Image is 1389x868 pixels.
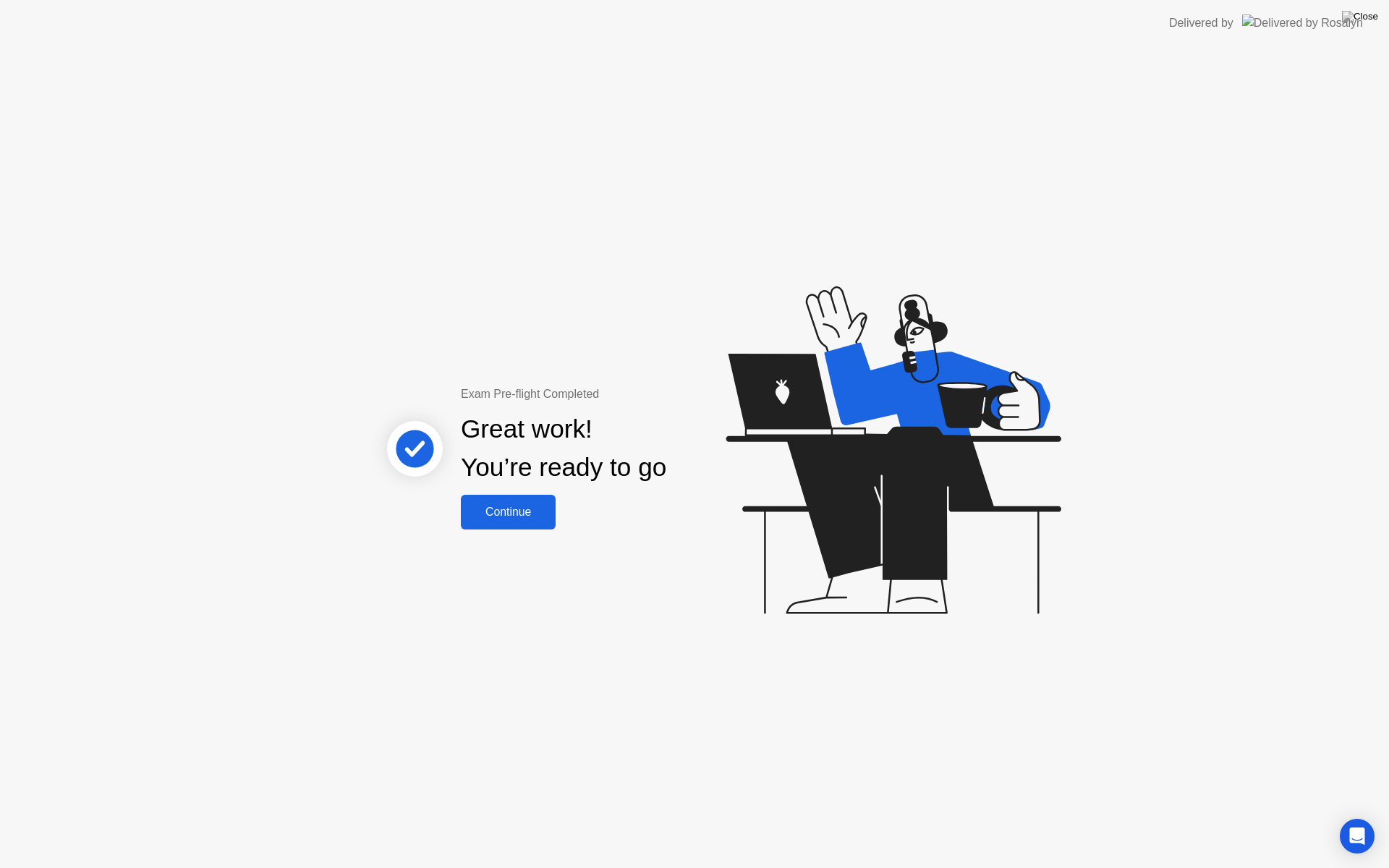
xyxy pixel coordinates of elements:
img: Close [1342,11,1378,22]
img: Delivered by Rosalyn [1242,14,1363,31]
div: Delivered by [1169,14,1233,32]
div: Continue [465,506,551,519]
div: Exam Pre-flight Completed [461,386,760,403]
div: Open Intercom Messenger [1340,819,1375,854]
div: Great work! You’re ready to go [461,410,666,487]
button: Continue [461,495,556,529]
